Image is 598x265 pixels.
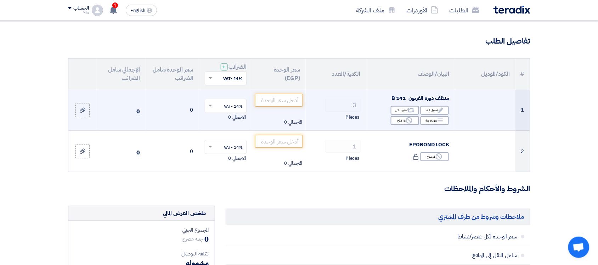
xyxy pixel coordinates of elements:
th: الكود/الموديل [455,58,516,90]
div: تكلفه التوصيل [74,250,209,258]
button: English [126,5,157,16]
img: Teradix logo [493,6,530,14]
span: EPOBOND LOCK [410,141,450,148]
td: 1 [515,90,530,131]
th: البيان/الوصف [366,58,455,90]
th: سعر الوحدة شامل الضرائب [146,58,199,90]
ng-select: VAT [205,140,247,154]
span: الاجمالي [232,114,246,121]
span: Pieces [345,155,360,162]
a: ملف الشركة [351,2,401,18]
span: جنيه مصري [182,235,203,243]
td: 2 [515,131,530,172]
img: profile_test.png [92,5,103,16]
td: 0 [146,131,199,172]
span: 0 [136,148,140,157]
span: + [222,63,226,71]
span: 0 [228,155,231,162]
span: 0 [205,234,209,244]
th: سعر الوحدة (EGP) [252,58,306,90]
div: Open chat [568,237,589,258]
a: الأوردرات [401,2,444,18]
span: الاجمالي [288,160,302,167]
td: 0 [146,90,199,131]
div: Mia [68,11,89,15]
input: RFQ_STEP1.ITEMS.2.AMOUNT_TITLE [325,140,361,153]
h3: الشروط والأحكام والملاحظات [68,184,530,194]
span: 0 [136,107,140,116]
span: 0 [228,114,231,121]
input: RFQ_STEP1.ITEMS.2.AMOUNT_TITLE [325,99,361,112]
th: الكمية/العدد [306,58,366,90]
div: المجموع الجزئي [74,226,209,234]
div: ملخص العرض المالي [163,209,206,218]
th: الضرائب [199,58,253,90]
h5: ملاحظات وشروط من طرف المشتري [226,209,530,225]
th: # [515,58,530,90]
span: سعر الوحدة لكل عنصر/نشاط [284,233,518,240]
span: 1 [112,2,118,8]
span: الاجمالي [288,119,302,126]
span: 0 [284,119,287,126]
div: غير متاح [391,116,419,125]
input: أدخل سعر الوحدة [255,135,303,148]
div: اقترح بدائل [391,106,419,115]
a: الطلبات [444,2,485,18]
div: تعديل البند [421,106,449,115]
th: الإجمالي شامل الضرائب [97,58,146,90]
ng-select: VAT [205,99,247,113]
span: منظف دوره الفريون 141 B [391,94,450,102]
span: الاجمالي [232,155,246,162]
span: 0 [284,160,287,167]
h3: تفاصيل الطلب [68,36,530,47]
span: شامل النقل إلى المواقع [284,252,518,259]
div: غير متاح [421,152,449,161]
span: Pieces [345,114,360,121]
div: بنود فرعية [421,116,449,125]
span: English [130,8,145,13]
div: الحساب [74,5,89,11]
input: أدخل سعر الوحدة [255,94,303,107]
